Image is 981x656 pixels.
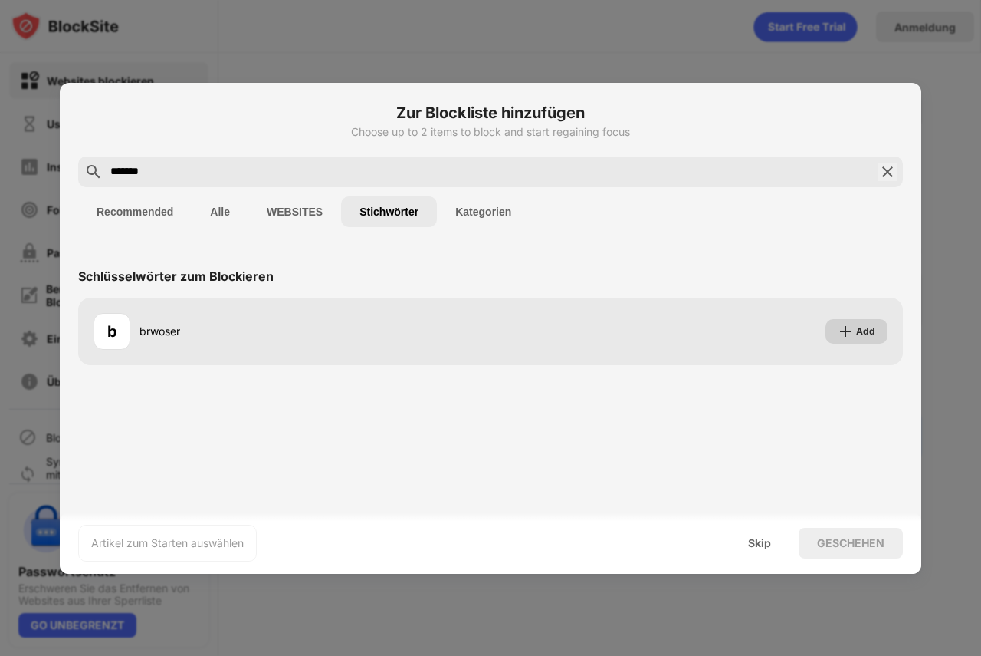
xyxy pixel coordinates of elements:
[341,196,437,227] button: Stichwörter
[248,196,341,227] button: WEBSITES
[78,196,192,227] button: Recommended
[78,101,903,124] h6: Zur Blockliste hinzufügen
[856,324,875,339] div: Add
[437,196,530,227] button: Kategorien
[748,537,771,549] div: Skip
[84,163,103,181] img: search.svg
[78,269,274,284] div: Schlüsselwörter zum Blockieren
[817,537,884,549] div: GESCHEHEN
[192,196,248,227] button: Alle
[139,323,490,339] div: brwoser
[78,126,903,138] div: Choose up to 2 items to block and start regaining focus
[107,320,117,343] div: b
[91,536,244,551] div: Artikel zum Starten auswählen
[878,163,897,181] img: search-close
